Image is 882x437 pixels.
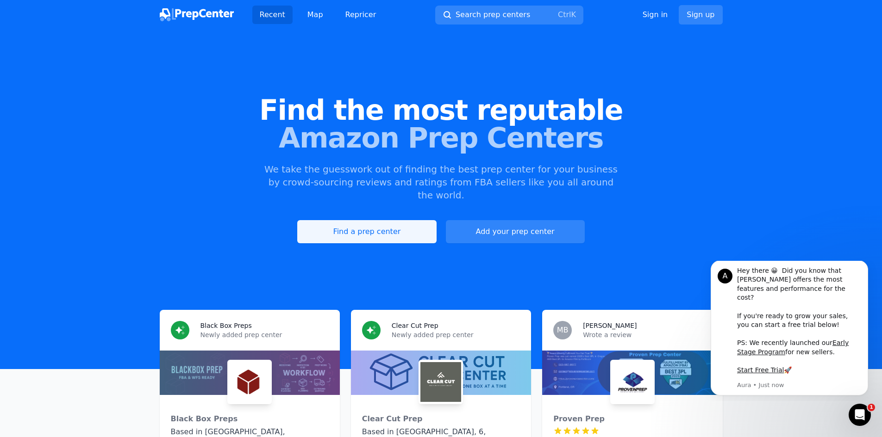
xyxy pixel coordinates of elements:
[40,120,164,129] p: Message from Aura, sent Just now
[643,9,668,20] a: Sign in
[252,6,293,24] a: Recent
[171,413,329,425] div: Black Box Preps
[446,220,585,243] a: Add your prep center
[868,404,875,411] span: 1
[558,10,571,19] kbd: Ctrl
[583,321,637,330] h3: [PERSON_NAME]
[87,105,95,113] b: 🚀
[15,124,867,152] span: Amazon Prep Centers
[200,321,252,330] h3: Black Box Preps
[300,6,331,24] a: Map
[557,326,569,334] span: MB
[583,330,711,339] p: Wrote a review
[679,5,722,25] a: Sign up
[553,413,711,425] div: Proven Prep
[420,362,461,402] img: Clear Cut Prep
[160,8,234,21] img: PrepCenter
[338,6,384,24] a: Repricer
[392,330,520,339] p: Newly added prep center
[40,6,164,114] div: Hey there 😀 Did you know that [PERSON_NAME] offers the most features and performance for the cost...
[456,9,530,20] span: Search prep centers
[21,8,36,23] div: Profile image for Aura
[697,261,882,401] iframe: Intercom notifications message
[435,6,583,25] button: Search prep centersCtrlK
[392,321,438,330] h3: Clear Cut Prep
[15,96,867,124] span: Find the most reputable
[40,105,87,113] a: Start Free Trial
[297,220,436,243] a: Find a prep center
[229,362,270,402] img: Black Box Preps
[263,163,619,202] p: We take the guesswork out of finding the best prep center for your business by crowd-sourcing rev...
[571,10,576,19] kbd: K
[612,362,653,402] img: Proven Prep
[849,404,871,426] iframe: Intercom live chat
[40,6,164,119] div: Message content
[200,330,329,339] p: Newly added prep center
[362,413,520,425] div: Clear Cut Prep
